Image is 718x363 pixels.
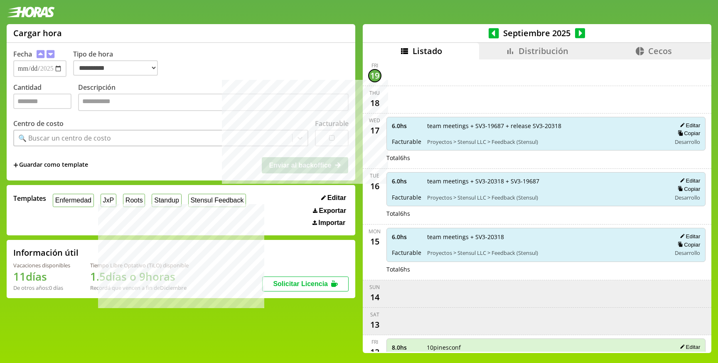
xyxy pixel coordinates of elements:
div: Tiempo Libre Optativo (TiLO) disponible [90,262,189,269]
span: 6.0 hs [392,177,421,185]
button: Stensul Feedback [188,194,246,207]
label: Centro de costo [13,119,64,128]
span: 10pinesconf [427,343,666,351]
span: Proyectos > Stensul LLC > Feedback (Stensul) [427,138,666,146]
span: Templates [13,194,46,203]
div: Sat [370,311,379,318]
span: Proyectos > Stensul LLC > Feedback (Stensul) [427,249,666,257]
img: logotipo [7,7,55,17]
span: team meetings + SV3-20318 + SV3-19687 [427,177,666,185]
div: 13 [368,318,381,331]
button: JxP [101,194,116,207]
span: Cecos [648,45,672,57]
div: 14 [368,291,381,304]
div: Mon [369,228,381,235]
div: 16 [368,179,381,193]
button: Editar [677,177,700,184]
button: Editar [677,233,700,240]
div: 19 [368,69,381,82]
button: Roots [123,194,145,207]
span: team meetings + SV3-20318 [427,233,666,241]
div: 12 [368,346,381,359]
div: Vacaciones disponibles [13,262,70,269]
label: Fecha [13,49,32,59]
span: + [13,161,18,170]
span: Septiembre 2025 [499,27,575,39]
textarea: Descripción [78,94,349,111]
span: Proyectos > Stensul LLC > Feedback (Stensul) [427,194,666,201]
span: +Guardar como template [13,161,88,170]
span: Desarrollo [675,249,700,257]
button: Copiar [675,130,700,137]
b: Diciembre [160,284,187,291]
button: Solicitar Licencia [262,277,349,291]
span: Editar [327,194,346,202]
span: Desarrollo [675,138,700,146]
div: Fri [371,62,378,69]
div: 17 [368,124,381,137]
div: Total 6 hs [386,265,706,273]
label: Descripción [78,83,349,113]
button: Exportar [310,207,349,215]
input: Cantidad [13,94,71,109]
span: team meetings + SV3-19687 + release SV3-20318 [427,122,666,130]
span: Facturable [392,249,421,257]
h1: 11 días [13,269,70,284]
button: Editar [677,122,700,129]
div: Tue [370,172,379,179]
div: Wed [369,117,380,124]
div: 18 [368,96,381,110]
button: Copiar [675,241,700,248]
button: Editar [319,194,349,202]
div: Recordá que vencen a fin de [90,284,189,291]
div: Fri [371,338,378,346]
span: Importar [318,219,345,227]
label: Cantidad [13,83,78,113]
label: Facturable [315,119,349,128]
span: 8.0 hs [392,343,421,351]
span: Facturable [392,138,421,146]
div: De otros años: 0 días [13,284,70,291]
div: scrollable content [363,59,711,352]
button: Editar [677,343,700,351]
button: Enfermedad [53,194,94,207]
span: Distribución [519,45,568,57]
button: Copiar [675,185,700,193]
button: Copiar [675,352,700,359]
select: Tipo de hora [73,60,158,76]
h2: Información útil [13,247,79,258]
span: Facturable [392,193,421,201]
div: 15 [368,235,381,248]
span: Desarrollo [675,194,700,201]
button: Standup [152,194,181,207]
div: Total 6 hs [386,154,706,162]
span: 6.0 hs [392,122,421,130]
div: Thu [369,89,380,96]
div: Total 6 hs [386,210,706,217]
span: Solicitar Licencia [273,280,328,287]
h1: Cargar hora [13,27,62,39]
label: Tipo de hora [73,49,165,77]
span: Listado [413,45,442,57]
div: Sun [369,284,380,291]
div: 🔍 Buscar un centro de costo [18,133,111,143]
h1: 1.5 días o 9 horas [90,269,189,284]
span: 6.0 hs [392,233,421,241]
span: Exportar [319,207,346,215]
